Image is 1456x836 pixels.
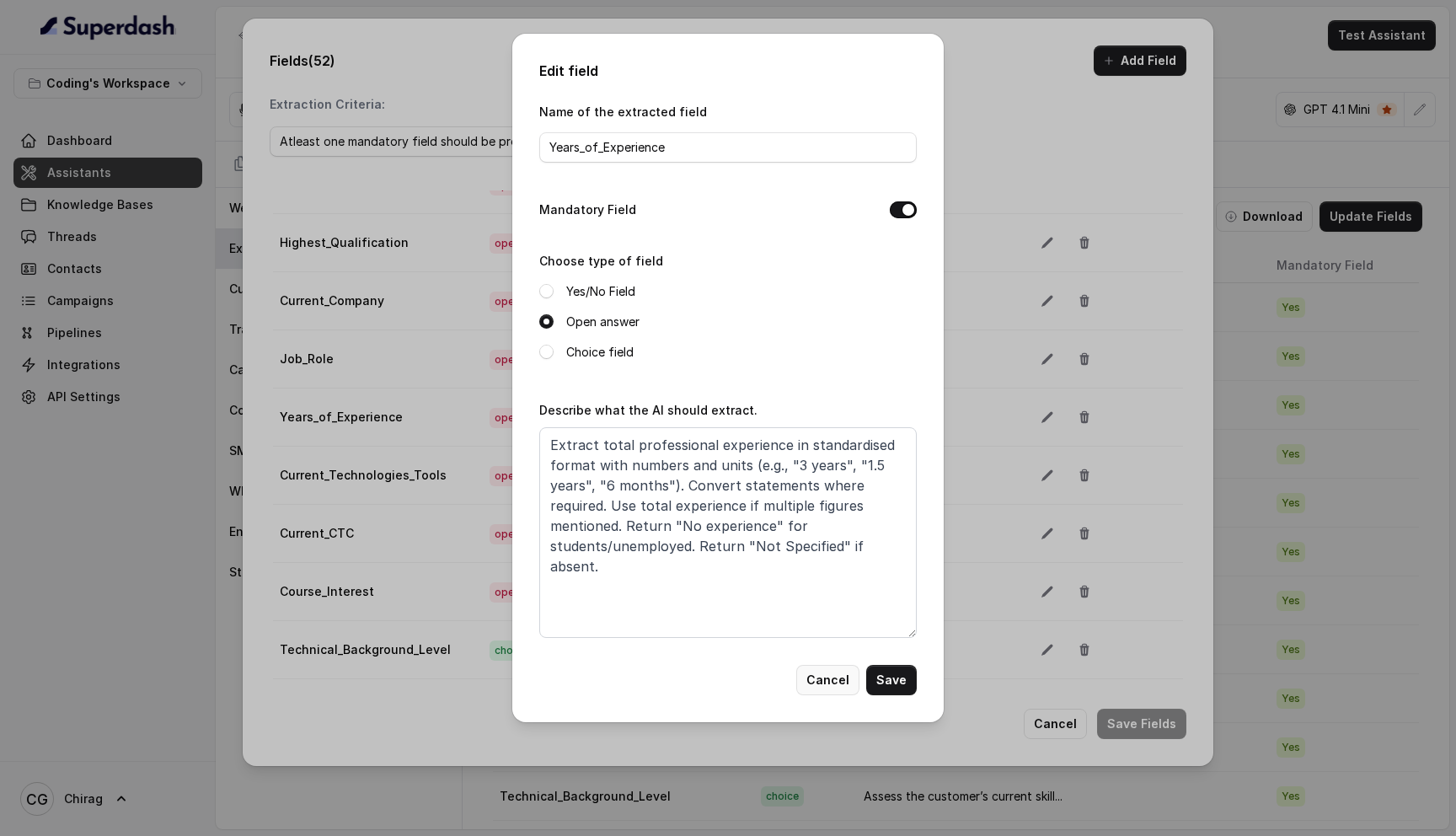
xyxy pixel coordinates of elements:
[566,312,640,332] label: Open answer
[539,61,917,81] h2: Edit field
[539,403,757,417] label: Describe what the AI should extract.
[566,342,634,362] label: Choice field
[539,427,917,638] textarea: Extract total professional experience in standardised format with numbers and units (e.g., "3 yea...
[539,104,707,119] label: Name of the extracted field
[539,254,663,268] label: Choose type of field
[866,665,917,695] button: Save
[539,200,636,220] label: Mandatory Field
[796,665,859,695] button: Cancel
[566,281,635,302] label: Yes/No Field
